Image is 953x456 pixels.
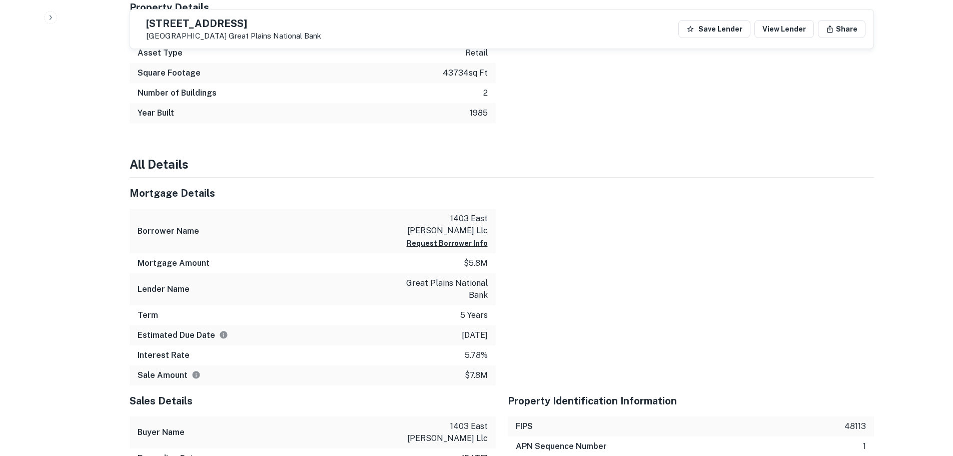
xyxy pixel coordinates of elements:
h6: Square Footage [138,67,201,79]
h5: Sales Details [130,393,496,408]
svg: Estimate is based on a standard schedule for this type of loan. [219,330,228,339]
p: [GEOGRAPHIC_DATA] [146,32,321,41]
h6: Buyer Name [138,426,185,438]
a: View Lender [754,20,814,38]
p: 48113 [844,420,866,432]
button: Request Borrower Info [407,237,488,249]
p: 5.78% [465,349,488,361]
svg: The values displayed on the website are for informational purposes only and may be reported incor... [192,370,201,379]
h6: Lender Name [138,283,190,295]
h6: Borrower Name [138,225,199,237]
p: 5 years [460,309,488,321]
p: $7.8m [465,369,488,381]
button: Save Lender [678,20,750,38]
p: great plains national bank [398,277,488,301]
h6: FIPS [516,420,533,432]
h5: [STREET_ADDRESS] [146,19,321,29]
h6: Estimated Due Date [138,329,228,341]
p: 1 [863,440,866,452]
h6: APN Sequence Number [516,440,607,452]
p: retail [465,47,488,59]
h6: Term [138,309,158,321]
h6: Interest Rate [138,349,190,361]
a: Great Plains National Bank [229,32,321,40]
p: $5.8m [464,257,488,269]
h5: Property Identification Information [508,393,874,408]
h5: Mortgage Details [130,186,496,201]
p: [DATE] [462,329,488,341]
button: Share [818,20,865,38]
p: 1403 east [PERSON_NAME] llc [398,213,488,237]
h6: Asset Type [138,47,183,59]
h6: Sale Amount [138,369,201,381]
p: 1985 [470,107,488,119]
iframe: Chat Widget [903,376,953,424]
h6: Year Built [138,107,174,119]
h6: Mortgage Amount [138,257,210,269]
p: 2 [483,87,488,99]
h6: Number of Buildings [138,87,217,99]
p: 1403 east [PERSON_NAME] llc [398,420,488,444]
p: 43734 sq ft [443,67,488,79]
h4: All Details [130,155,874,173]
